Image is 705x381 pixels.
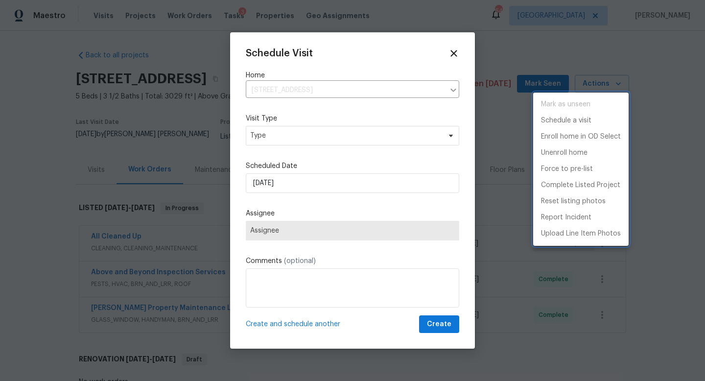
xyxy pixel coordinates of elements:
p: Schedule a visit [541,116,591,126]
p: Complete Listed Project [541,180,620,190]
p: Report Incident [541,213,591,223]
p: Unenroll home [541,148,587,158]
p: Reset listing photos [541,196,606,207]
p: Upload Line Item Photos [541,229,621,239]
p: Enroll home in OD Select [541,132,621,142]
p: Force to pre-list [541,164,593,174]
